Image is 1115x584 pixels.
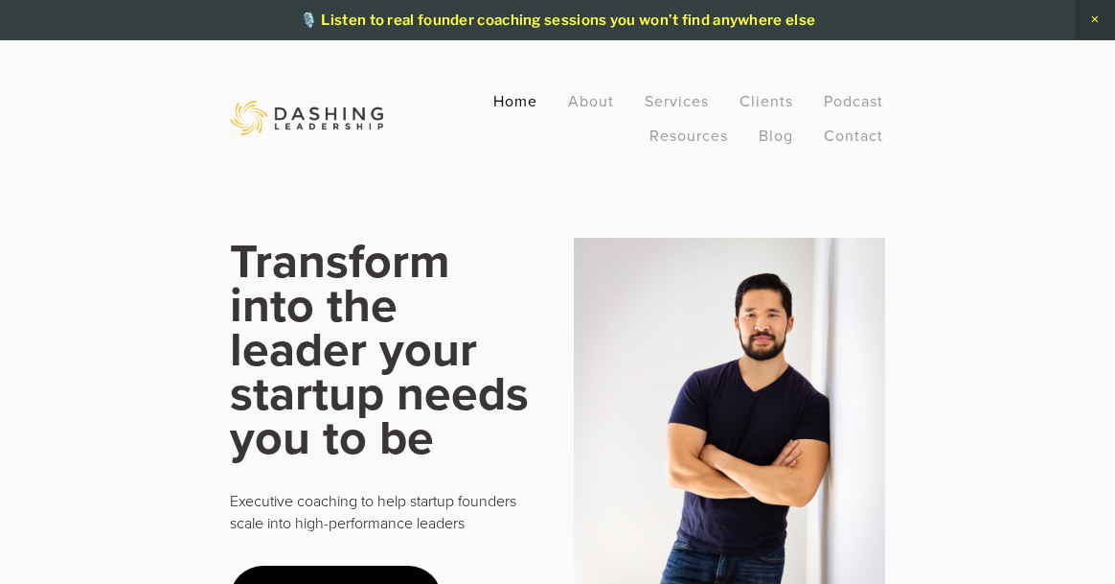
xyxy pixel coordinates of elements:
a: Contact [824,118,883,152]
a: Podcast [824,83,883,118]
a: Blog [759,118,793,152]
a: Clients [740,83,793,118]
strong: Transform into the leader your startup needs you to be [230,225,541,471]
a: Resources [649,125,728,146]
a: Home [493,83,537,118]
p: Executive coaching to help startup founders scale into high-performance leaders [230,490,541,533]
a: Services [645,83,709,118]
img: Dashing Leadership [230,101,383,135]
a: About [568,83,614,118]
